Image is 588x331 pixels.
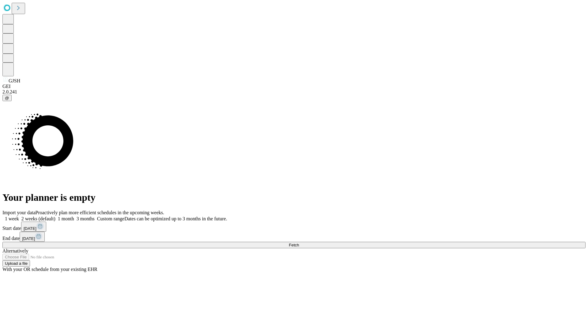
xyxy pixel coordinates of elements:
div: End date [2,232,586,242]
span: [DATE] [22,236,35,241]
span: 1 month [58,216,74,221]
span: Import your data [2,210,36,215]
span: Proactively plan more efficient schedules in the upcoming weeks. [36,210,164,215]
span: GJSH [9,78,20,83]
button: Fetch [2,242,586,248]
span: 3 months [77,216,95,221]
button: [DATE] [20,232,45,242]
button: Upload a file [2,260,30,267]
span: 2 weeks (default) [21,216,55,221]
button: [DATE] [21,222,46,232]
span: @ [5,96,9,100]
div: GEI [2,84,586,89]
h1: Your planner is empty [2,192,586,203]
span: With your OR schedule from your existing EHR [2,267,97,272]
span: Alternatively [2,248,28,253]
span: Custom range [97,216,124,221]
span: 1 week [5,216,19,221]
span: Fetch [289,243,299,247]
span: Dates can be optimized up to 3 months in the future. [124,216,227,221]
div: 2.0.241 [2,89,586,95]
button: @ [2,95,12,101]
div: Start date [2,222,586,232]
span: [DATE] [24,226,36,231]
